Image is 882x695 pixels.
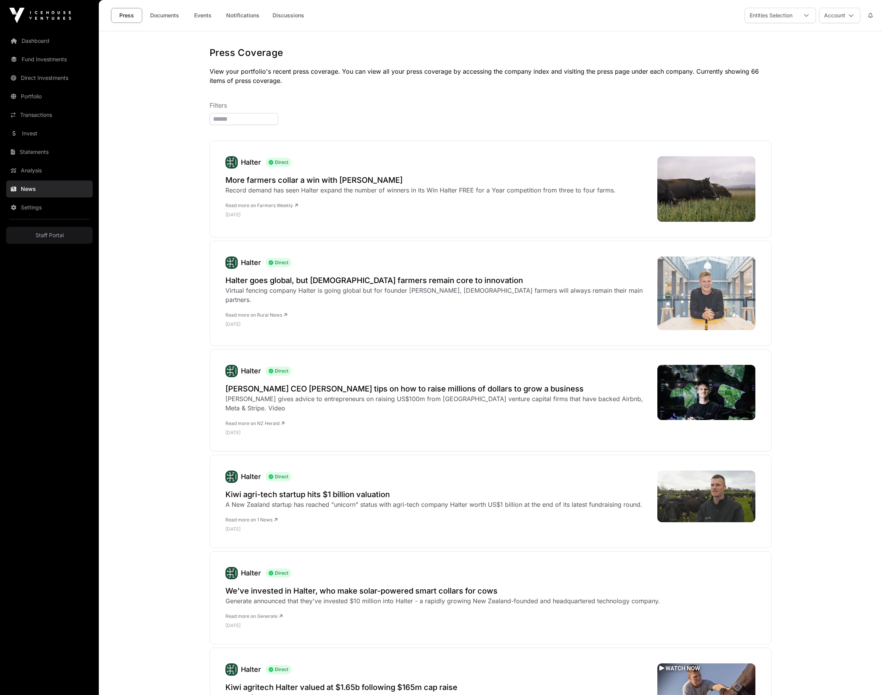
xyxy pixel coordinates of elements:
div: A New Zealand startup has reached "unicorn" status with agri-tech company Halter worth US$1 billi... [225,500,642,509]
a: Notifications [221,8,264,23]
a: More farmers collar a win with [PERSON_NAME] [225,175,616,186]
img: Halter-Favicon.svg [225,256,238,269]
a: News [6,180,93,197]
a: Halter [225,156,238,169]
a: Halter [241,158,261,166]
a: Discussions [267,8,309,23]
img: Halter-Favicon.svg [225,663,238,676]
img: b5faf2abd41e51f88fdff7d4905eeded_XL.jpg [657,256,756,330]
a: Halter [225,365,238,377]
a: Kiwi agri-tech startup hits $1 billion valuation [225,489,642,500]
a: Halter [225,256,238,269]
img: Halter-Favicon.svg [225,567,238,579]
p: View your portfolio's recent press coverage. You can view all your press coverage by accessing th... [210,67,772,85]
p: [DATE] [225,430,650,436]
a: Halter [225,471,238,483]
a: Read more on NZ Herald [225,420,284,426]
a: Read more on 1 News [225,517,278,523]
a: Halter [225,567,238,579]
span: Direct [266,158,291,167]
img: HAWHVBQB4REP7NOUBF3RT2GRDY.JPG [657,365,756,420]
div: Virtual fencing company Halter is going global but for founder [PERSON_NAME], [DEMOGRAPHIC_DATA] ... [225,286,650,304]
img: Halter-Favicon.svg [225,471,238,483]
a: Halter [225,663,238,676]
a: Direct Investments [6,69,93,86]
a: Halter [241,665,261,673]
a: [PERSON_NAME] CEO [PERSON_NAME] tips on how to raise millions of dollars to grow a business [225,383,650,394]
img: Halter-Favicon.svg [225,156,238,169]
span: Direct [266,258,291,267]
p: Filters [210,101,772,110]
span: Direct [266,665,291,674]
img: farming-tech-company-raises-dollar165m-from-overseas-investo-QKKUSPB65BDWPMK4PFY32SRUIE.png [657,471,756,522]
div: Entities Selection [745,8,797,23]
a: Halter goes global, but [DEMOGRAPHIC_DATA] farmers remain core to innovation [225,275,650,286]
a: Press [111,8,142,23]
a: Halter [241,258,261,267]
a: Halter [241,367,261,375]
span: Direct [266,568,291,578]
img: Halter-PR-Pack_Print-2-768x512.jpg [657,156,756,222]
a: Halter [241,472,261,481]
a: Events [187,8,218,23]
a: Fund Investments [6,51,93,68]
a: Transactions [6,106,93,123]
a: Documents [145,8,184,23]
a: Statements [6,143,93,160]
div: [PERSON_NAME] gives advice to entrepreneurs on raising US$100m from [GEOGRAPHIC_DATA] venture cap... [225,394,650,413]
span: Direct [266,472,291,481]
a: Portfolio [6,88,93,105]
a: Read more on Farmers Weekly [225,202,298,208]
div: Generate announced that they've invested $10 million into Halter - a rapidly growing New Zealand-... [225,596,660,606]
p: [DATE] [225,321,650,327]
a: Settings [6,199,93,216]
a: Kiwi agritech Halter valued at $1.65b following $165m cap raise [225,682,553,693]
p: [DATE] [225,212,616,218]
a: Analysis [6,162,93,179]
h1: Press Coverage [210,47,772,59]
a: Read more on Rural News [225,312,287,318]
span: Direct [266,366,291,376]
a: Staff Portal [6,227,93,244]
a: Dashboard [6,32,93,49]
p: [DATE] [225,622,660,629]
a: We’ve invested in Halter, who make solar-powered smart collars for cows [225,585,660,596]
div: Record demand has seen Halter expand the number of winners in its Win Halter FREE for a Year comp... [225,186,616,195]
p: [DATE] [225,526,642,532]
img: Halter-Favicon.svg [225,365,238,377]
a: Halter [241,569,261,577]
a: Read more on Generate [225,613,283,619]
img: Icehouse Ventures Logo [9,8,71,23]
button: Account [819,8,860,23]
a: Invest [6,125,93,142]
